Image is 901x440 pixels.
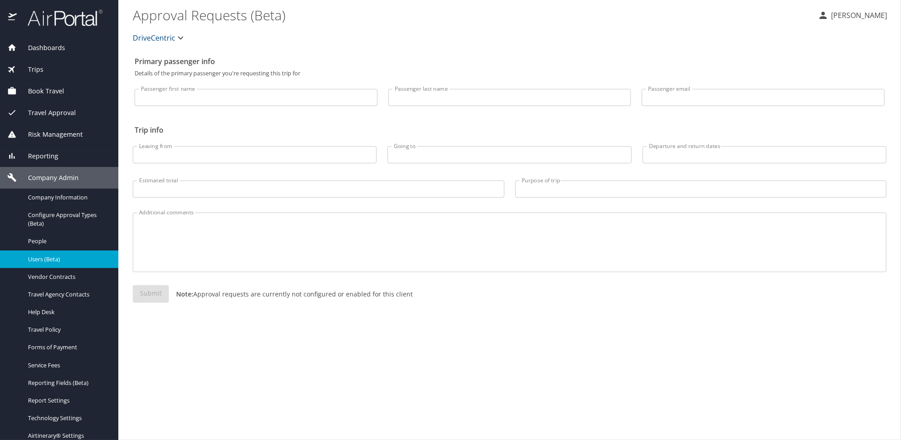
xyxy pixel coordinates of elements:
h1: Approval Requests (Beta) [133,1,811,29]
h2: Trip info [135,123,885,137]
button: [PERSON_NAME] [814,7,891,23]
span: Trips [17,65,43,74]
span: Vendor Contracts [28,273,107,281]
span: Airtinerary® Settings [28,431,107,440]
span: Report Settings [28,396,107,405]
strong: Note: [176,290,193,298]
span: Reporting [17,151,58,161]
span: Help Desk [28,308,107,316]
span: Users (Beta) [28,255,107,264]
span: Travel Policy [28,325,107,334]
p: Details of the primary passenger you're requesting this trip for [135,70,885,76]
span: Travel Approval [17,108,76,118]
p: Approval requests are currently not configured or enabled for this client [169,289,413,299]
p: [PERSON_NAME] [829,10,887,21]
span: Service Fees [28,361,107,370]
button: DriveCentric [129,29,190,47]
span: Risk Management [17,130,83,139]
span: Travel Agency Contacts [28,290,107,299]
span: People [28,237,107,245]
span: Technology Settings [28,414,107,422]
img: airportal-logo.png [18,9,103,27]
span: Reporting Fields (Beta) [28,379,107,387]
span: Dashboards [17,43,65,53]
img: icon-airportal.png [8,9,18,27]
span: DriveCentric [133,32,175,44]
span: Configure Approval Types (Beta) [28,211,107,228]
span: Company Information [28,193,107,202]
h2: Primary passenger info [135,54,885,69]
span: Company Admin [17,173,79,183]
span: Forms of Payment [28,343,107,352]
span: Book Travel [17,86,64,96]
